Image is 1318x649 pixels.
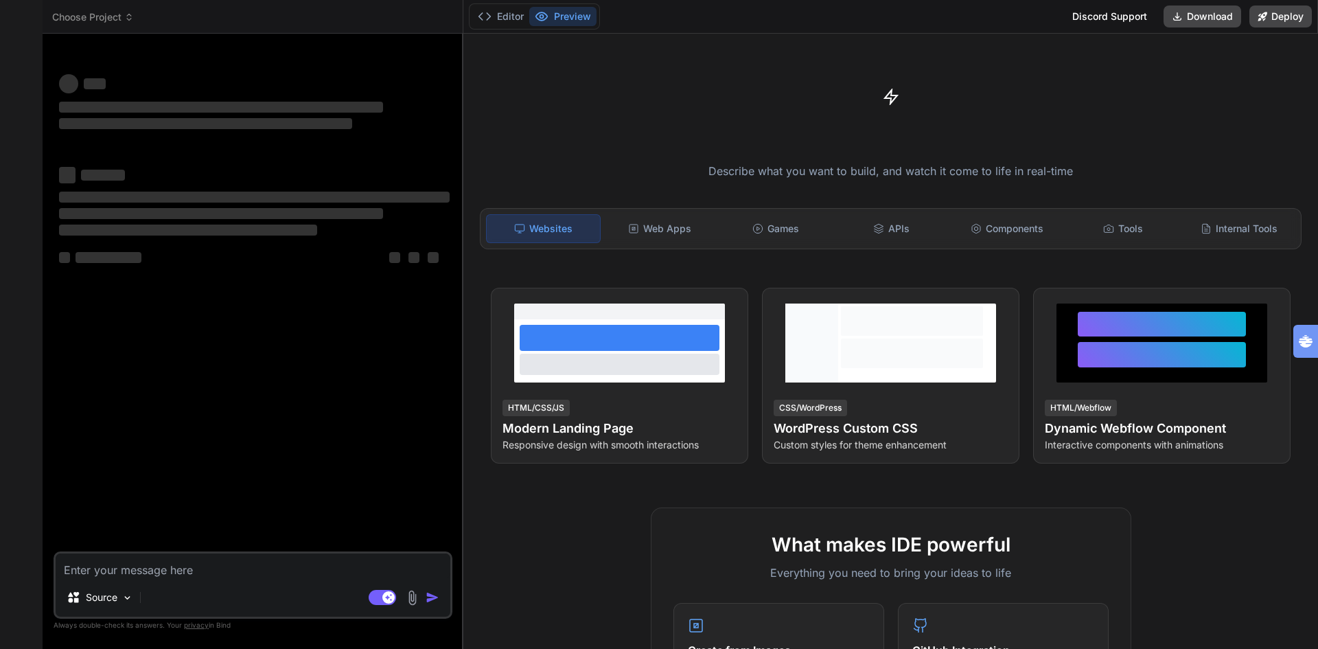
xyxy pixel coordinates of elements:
[486,214,601,243] div: Websites
[502,438,737,452] p: Responsive design with smooth interactions
[835,214,948,243] div: APIs
[59,252,70,263] span: ‌
[426,591,439,604] img: icon
[774,400,847,416] div: CSS/WordPress
[1067,214,1180,243] div: Tools
[389,252,400,263] span: ‌
[1164,5,1241,27] button: Download
[774,419,1008,438] h4: WordPress Custom CSS
[1249,5,1312,27] button: Deploy
[76,252,141,263] span: ‌
[502,400,570,416] div: HTML/CSS/JS
[603,214,717,243] div: Web Apps
[529,7,597,26] button: Preview
[59,192,450,203] span: ‌
[1045,419,1279,438] h4: Dynamic Webflow Component
[1064,5,1155,27] div: Discord Support
[1045,438,1279,452] p: Interactive components with animations
[673,530,1109,559] h2: What makes IDE powerful
[52,10,134,24] span: Choose Project
[59,167,76,183] span: ‌
[59,102,383,113] span: ‌
[1045,400,1117,416] div: HTML/Webflow
[673,565,1109,581] p: Everything you need to bring your ideas to life
[59,118,352,129] span: ‌
[951,214,1064,243] div: Components
[81,170,125,181] span: ‌
[502,419,737,438] h4: Modern Landing Page
[59,208,383,219] span: ‌
[59,225,317,236] span: ‌
[472,7,529,26] button: Editor
[1182,214,1295,243] div: Internal Tools
[472,130,1310,155] h1: Turn ideas into code instantly
[184,621,209,629] span: privacy
[122,592,133,604] img: Pick Models
[408,252,419,263] span: ‌
[86,591,117,604] p: Source
[719,214,833,243] div: Games
[54,619,452,632] p: Always double-check its answers. Your in Bind
[59,74,78,93] span: ‌
[472,163,1310,181] p: Describe what you want to build, and watch it come to life in real-time
[774,438,1008,452] p: Custom styles for theme enhancement
[428,252,439,263] span: ‌
[404,590,420,606] img: attachment
[84,78,106,89] span: ‌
